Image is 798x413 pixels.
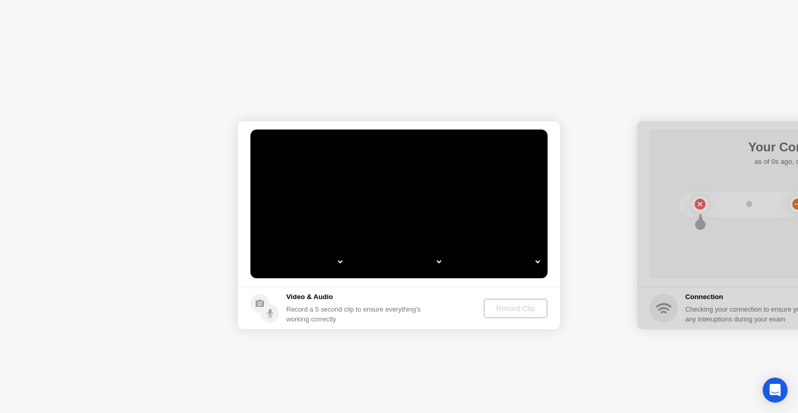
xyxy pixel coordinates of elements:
[484,299,548,318] button: Record Clip
[286,292,425,302] h5: Video & Audio
[763,378,788,403] div: Open Intercom Messenger
[256,251,344,272] select: Available cameras
[488,304,543,313] div: Record Clip
[286,304,425,324] div: Record a 5 second clip to ensure everything’s working correctly
[354,251,443,272] select: Available speakers
[453,251,542,272] select: Available microphones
